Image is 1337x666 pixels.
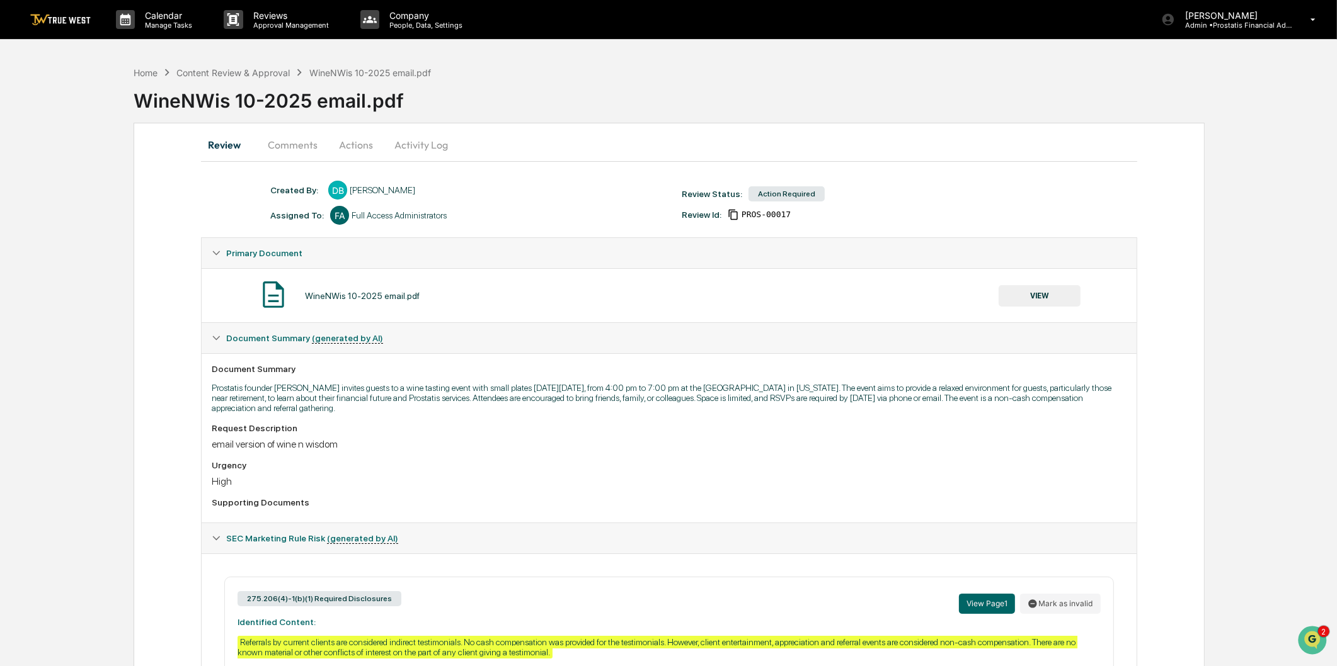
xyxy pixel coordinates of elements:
[13,225,23,235] div: 🖐️
[13,140,84,150] div: Past conversations
[125,278,152,288] span: Pylon
[25,247,79,260] span: Data Lookup
[176,67,290,78] div: Content Review & Approval
[112,171,137,181] span: [DATE]
[238,591,401,606] div: 275.206(4)-1(b)(1) Required Disclosures
[25,172,35,182] img: 1746055101610-c473b297-6a78-478c-a979-82029cc54cd1
[30,14,91,26] img: logo
[57,96,207,109] div: Start new chat
[91,225,101,235] div: 🗄️
[212,460,1126,470] div: Urgency
[328,181,347,200] div: DB
[384,130,458,160] button: Activity Log
[135,21,198,30] p: Manage Tasks
[1175,21,1292,30] p: Admin • Prostatis Financial Advisors
[749,186,825,201] div: Action Required
[1020,594,1101,614] button: Mark as invalid
[201,130,258,160] button: Review
[212,423,1126,433] div: Request Description
[312,333,383,344] u: (generated by AI)
[330,206,349,225] div: FA
[350,185,415,195] div: [PERSON_NAME]
[243,10,335,21] p: Reviews
[258,279,289,310] img: Document Icon
[104,223,156,236] span: Attestations
[135,10,198,21] p: Calendar
[270,185,322,195] div: Created By: ‎ ‎
[13,96,35,119] img: 1746055101610-c473b297-6a78-478c-a979-82029cc54cd1
[13,26,229,47] p: How can we help?
[25,223,81,236] span: Preclearance
[202,353,1136,522] div: Document Summary (generated by AI)
[212,497,1126,507] div: Supporting Documents
[202,323,1136,353] div: Document Summary (generated by AI)
[682,210,721,220] div: Review Id:
[379,10,469,21] p: Company
[13,159,33,179] img: Ed Schembor
[202,268,1136,322] div: Primary Document
[13,249,23,259] div: 🔎
[105,171,109,181] span: •
[1175,10,1292,21] p: [PERSON_NAME]
[212,475,1126,487] div: High
[243,21,335,30] p: Approval Management
[202,523,1136,553] div: SEC Marketing Rule Risk (generated by AI)
[238,617,316,627] strong: Identified Content:
[212,438,1126,450] div: email version of wine n wisdom
[134,67,158,78] div: Home
[26,96,49,119] img: 6558925923028_b42adfe598fdc8269267_72.jpg
[195,137,229,152] button: See all
[1297,624,1331,658] iframe: Open customer support
[201,130,1137,160] div: secondary tabs example
[305,291,420,301] div: WineNWis 10-2025 email.pdf
[226,333,383,343] span: Document Summary
[57,109,173,119] div: We're available if you need us!
[742,210,791,220] span: 85d3bc2d-4cae-4ee1-b4da-b31078394efe
[309,67,431,78] div: WineNWis 10-2025 email.pdf
[214,100,229,115] button: Start new chat
[999,285,1081,307] button: VIEW
[327,533,398,544] u: (generated by AI)
[226,248,302,258] span: Primary Document
[86,218,161,241] a: 🗄️Attestations
[352,210,447,220] div: Full Access Administrators
[212,383,1126,413] p: Prostatis founder [PERSON_NAME] invites guests to a wine tasting event with small plates [DATE][D...
[202,238,1136,268] div: Primary Document
[270,210,324,220] div: Assigned To:
[212,364,1126,374] div: Document Summary
[39,171,102,181] span: [PERSON_NAME]
[258,130,328,160] button: Comments
[226,533,398,543] span: SEC Marketing Rule Risk
[959,594,1015,614] button: View Page1
[238,636,1077,658] div: Referrals by current clients are considered indirect testimonials. No cash compensation was provi...
[134,79,1337,112] div: WineNWis 10-2025 email.pdf
[89,278,152,288] a: Powered byPylon
[682,189,742,199] div: Review Status:
[379,21,469,30] p: People, Data, Settings
[328,130,384,160] button: Actions
[8,242,84,265] a: 🔎Data Lookup
[8,218,86,241] a: 🖐️Preclearance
